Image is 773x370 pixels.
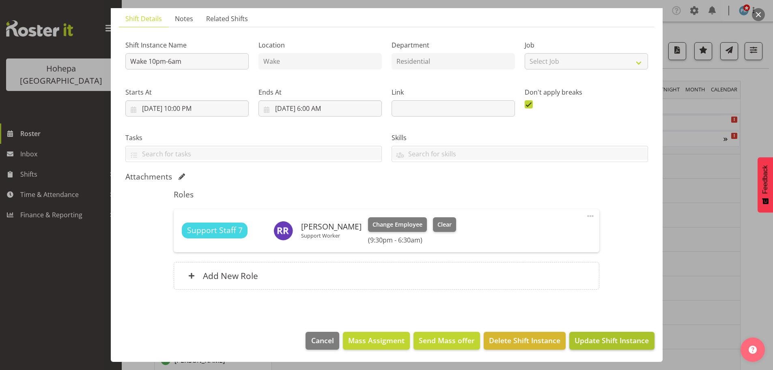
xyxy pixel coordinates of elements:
h6: (9:30pm - 6:30am) [368,236,456,244]
img: help-xxl-2.png [749,346,757,354]
button: Cancel [306,332,339,350]
label: Don't apply breaks [525,87,648,97]
span: Send Mass offer [419,335,475,346]
span: Feedback [762,165,769,194]
h6: [PERSON_NAME] [301,222,362,231]
label: Location [258,40,382,50]
label: Starts At [125,87,249,97]
h5: Roles [174,190,599,199]
p: Support Worker [301,232,362,239]
label: Link [392,87,515,97]
input: Click to select... [125,100,249,117]
label: Tasks [125,133,382,143]
button: Feedback - Show survey [758,157,773,212]
span: Related Shifts [206,14,248,24]
button: Mass Assigment [343,332,410,350]
img: ruhin-ruhin10944.jpg [273,221,293,240]
span: Cancel [311,335,334,346]
span: Change Employee [373,220,422,229]
span: Clear [437,220,452,229]
label: Skills [392,133,648,143]
label: Job [525,40,648,50]
button: Send Mass offer [413,332,480,350]
input: Shift Instance Name [125,53,249,69]
h6: Add New Role [203,270,258,281]
button: Change Employee [368,217,427,232]
button: Update Shift Instance [569,332,654,350]
span: Notes [175,14,193,24]
span: Mass Assigment [348,335,405,346]
button: Clear [433,217,456,232]
span: Delete Shift Instance [489,335,560,346]
input: Search for tasks [126,147,381,160]
span: Shift Details [125,14,162,24]
button: Delete Shift Instance [484,332,566,350]
label: Shift Instance Name [125,40,249,50]
input: Click to select... [258,100,382,117]
h5: Attachments [125,172,172,182]
label: Department [392,40,515,50]
span: Support Staff 7 [187,225,243,236]
span: Update Shift Instance [575,335,649,346]
label: Ends At [258,87,382,97]
input: Search for skills [392,147,648,160]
